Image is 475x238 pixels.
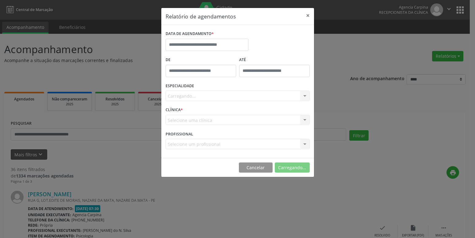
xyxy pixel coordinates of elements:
[166,55,236,65] label: De
[239,55,310,65] label: ATÉ
[166,129,193,139] label: PROFISSIONAL
[302,8,314,23] button: Close
[166,29,214,39] label: DATA DE AGENDAMENTO
[275,162,310,173] button: Carregando...
[166,12,236,20] h5: Relatório de agendamentos
[166,105,183,115] label: CLÍNICA
[166,81,194,91] label: ESPECIALIDADE
[239,162,273,173] button: Cancelar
